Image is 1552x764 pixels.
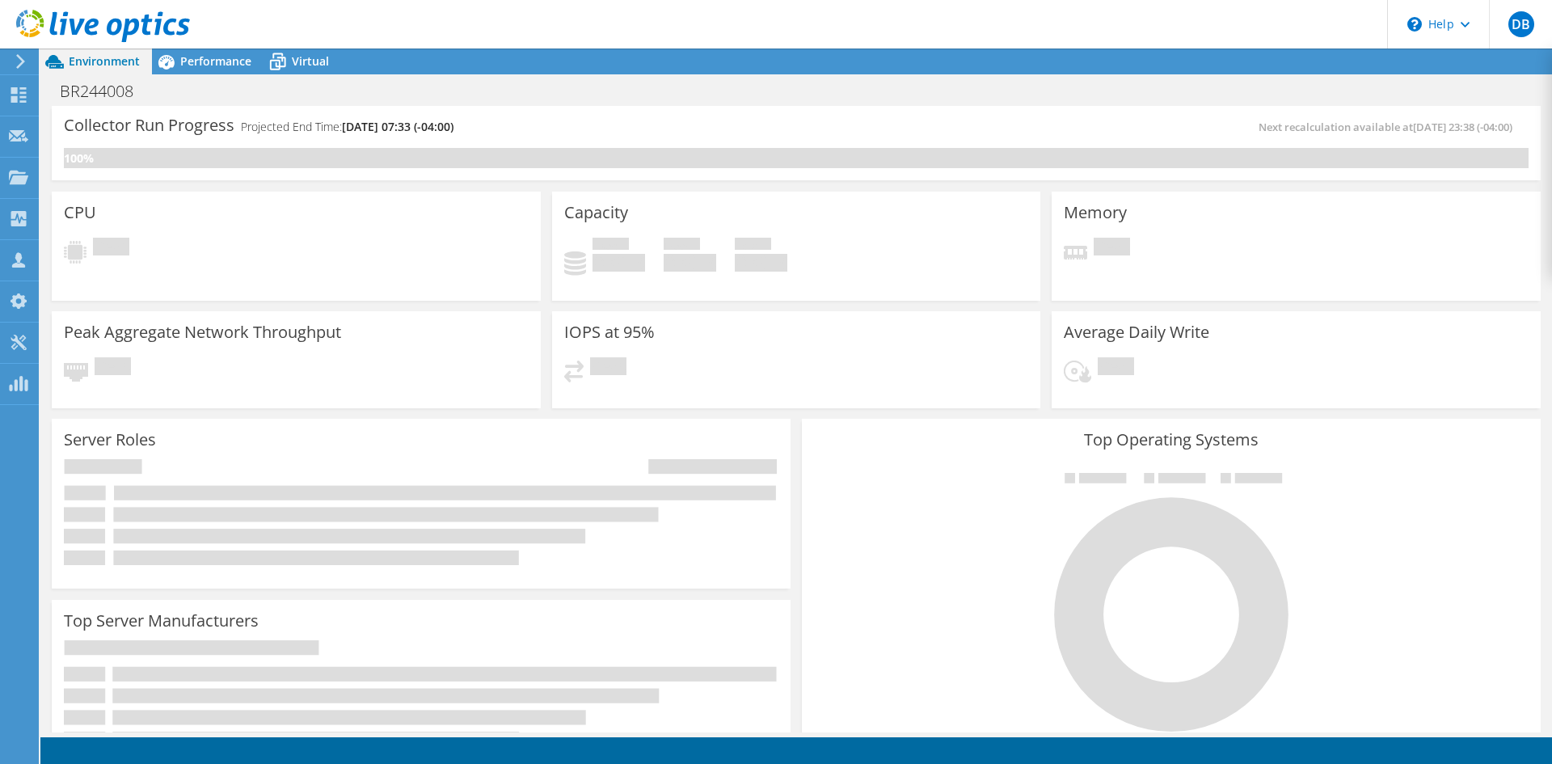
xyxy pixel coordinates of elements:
[564,204,628,222] h3: Capacity
[64,204,96,222] h3: CPU
[593,238,629,254] span: Used
[735,254,787,272] h4: 0 GiB
[590,357,626,379] span: Pending
[593,254,645,272] h4: 0 GiB
[342,119,453,134] span: [DATE] 07:33 (-04:00)
[1094,238,1130,260] span: Pending
[564,323,655,341] h3: IOPS at 95%
[814,431,1529,449] h3: Top Operating Systems
[1508,11,1534,37] span: DB
[1407,17,1422,32] svg: \n
[180,53,251,69] span: Performance
[53,82,158,100] h1: BR244008
[664,238,700,254] span: Free
[1413,120,1512,134] span: [DATE] 23:38 (-04:00)
[64,323,341,341] h3: Peak Aggregate Network Throughput
[1064,323,1209,341] h3: Average Daily Write
[292,53,329,69] span: Virtual
[241,118,453,136] h4: Projected End Time:
[69,53,140,69] span: Environment
[664,254,716,272] h4: 0 GiB
[735,238,771,254] span: Total
[95,357,131,379] span: Pending
[1064,204,1127,222] h3: Memory
[93,238,129,260] span: Pending
[1098,357,1134,379] span: Pending
[64,431,156,449] h3: Server Roles
[64,612,259,630] h3: Top Server Manufacturers
[1259,120,1520,134] span: Next recalculation available at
